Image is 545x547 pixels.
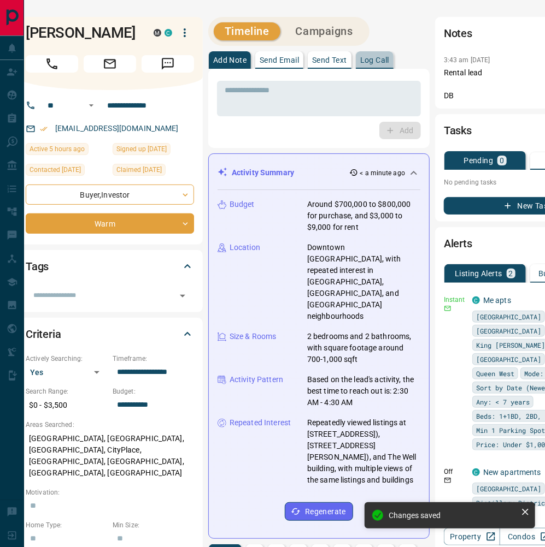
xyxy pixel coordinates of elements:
[84,55,136,73] span: Email
[455,270,502,277] p: Listing Alerts
[113,354,194,364] p: Timeframe:
[30,164,81,175] span: Contacted [DATE]
[218,163,420,183] div: Activity Summary< a minute ago
[175,288,190,304] button: Open
[307,417,420,486] p: Repeatedly viewed listings at [STREET_ADDRESS]), [STREET_ADDRESS][PERSON_NAME]), and The Well bui...
[26,185,194,205] div: Buyer , Investor
[26,213,194,234] div: Warm
[444,235,472,252] h2: Alerts
[476,311,541,322] span: [GEOGRAPHIC_DATA]
[444,467,466,477] p: Off
[26,396,107,414] p: $0 - $3,500
[26,430,194,482] p: [GEOGRAPHIC_DATA], [GEOGRAPHIC_DATA], [GEOGRAPHIC_DATA], CityPlace, [GEOGRAPHIC_DATA], [GEOGRAPHI...
[230,417,291,429] p: Repeated Interest
[213,56,247,64] p: Add Note
[444,295,466,305] p: Instant
[113,520,194,530] p: Min Size:
[230,199,255,210] p: Budget
[360,168,406,178] p: < a minute ago
[260,56,299,64] p: Send Email
[154,29,161,37] div: mrloft.ca
[40,125,48,133] svg: Email Verified
[26,520,107,530] p: Home Type:
[444,477,452,484] svg: Email
[165,29,172,37] div: condos.ca
[472,468,480,476] div: condos.ca
[26,420,194,430] p: Areas Searched:
[113,164,194,179] div: Thu Jan 18 2018
[483,296,511,305] a: Me apts
[26,364,107,381] div: Yes
[230,331,277,342] p: Size & Rooms
[230,242,260,253] p: Location
[230,374,283,385] p: Activity Pattern
[476,368,514,379] span: Queen West
[113,387,194,396] p: Budget:
[307,374,420,408] p: Based on the lead's activity, the best time to reach out is: 2:30 AM - 4:30 AM
[389,511,517,520] div: Changes saved
[444,305,452,312] svg: Email
[472,296,480,304] div: condos.ca
[476,354,541,365] span: [GEOGRAPHIC_DATA]
[307,242,420,322] p: Downtown [GEOGRAPHIC_DATA], with repeated interest in [GEOGRAPHIC_DATA], [GEOGRAPHIC_DATA], and [...
[142,55,194,73] span: Message
[116,164,162,175] span: Claimed [DATE]
[464,157,493,164] p: Pending
[26,387,107,396] p: Search Range:
[113,143,194,158] div: Thu Jan 18 2018
[476,483,541,494] span: [GEOGRAPHIC_DATA]
[30,144,85,154] span: Active 5 hours ago
[232,167,294,179] p: Activity Summary
[116,144,167,154] span: Signed up [DATE]
[26,143,107,158] div: Tue Sep 16 2025
[55,124,179,133] a: [EMAIL_ADDRESS][DOMAIN_NAME]
[476,425,545,436] span: Min 1 Parking Spot
[214,22,280,40] button: Timeline
[500,157,504,164] p: 0
[26,258,49,275] h2: Tags
[307,199,420,233] p: Around $700,000 to $800,000 for purchase, and $3,000 to $9,000 for rent
[360,56,389,64] p: Log Call
[476,396,530,407] span: Any: < 7 years
[476,340,545,350] span: King [PERSON_NAME]
[444,56,490,64] p: 3:43 am [DATE]
[26,354,107,364] p: Actively Searching:
[444,25,472,42] h2: Notes
[312,56,347,64] p: Send Text
[26,487,194,497] p: Motivation:
[26,164,107,179] div: Mon Mar 15 2021
[26,253,194,280] div: Tags
[307,331,420,365] p: 2 bedrooms and 2 bathrooms, with square footage around 700-1,000 sqft
[444,122,472,139] h2: Tasks
[85,99,98,112] button: Open
[26,325,61,343] h2: Criteria
[483,468,541,477] a: New apartments
[26,321,194,347] div: Criteria
[509,270,513,277] p: 2
[285,502,353,521] button: Regenerate
[26,24,137,41] h1: [PERSON_NAME]
[26,55,78,73] span: Call
[476,325,541,336] span: [GEOGRAPHIC_DATA]
[285,22,364,40] button: Campaigns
